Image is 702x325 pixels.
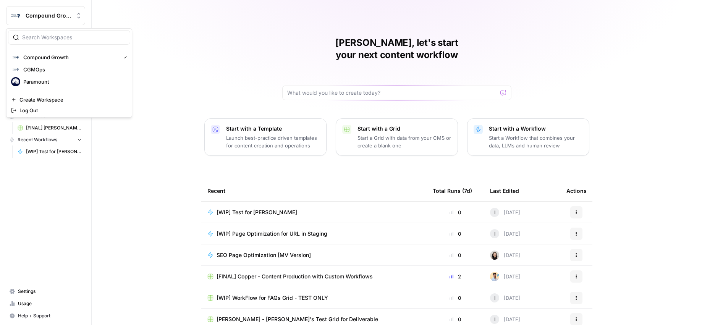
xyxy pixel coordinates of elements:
span: I [494,294,495,302]
p: Launch best-practice driven templates for content creation and operations [226,134,320,149]
span: SEO Page Optimization [MV Version] [217,251,311,259]
a: Settings [6,285,85,298]
span: I [494,315,495,323]
a: [FINAL] [PERSON_NAME] - SEO Page Optimization Deliverables [14,122,85,134]
span: Settings [18,288,82,295]
p: Start with a Grid [357,125,451,133]
button: Help + Support [6,310,85,322]
img: Paramount Logo [11,77,20,86]
a: [WIP] Page Optimization for URL in Staging [207,230,421,238]
div: Recent [207,180,421,201]
span: Paramount [23,78,124,86]
h1: [PERSON_NAME], let's start your next content workflow [282,37,511,61]
button: Start with a GridStart a Grid with data from your CMS or create a blank one [336,118,458,156]
a: [PERSON_NAME] - [PERSON_NAME]'s Test Grid for Deliverable [207,315,421,323]
div: [DATE] [490,229,520,238]
a: [WIP] WorkFlow for FAQs Grid - TEST ONLY [207,294,421,302]
a: SEO Page Optimization [MV Version] [207,251,421,259]
span: [PERSON_NAME] - [PERSON_NAME]'s Test Grid for Deliverable [217,315,378,323]
div: [DATE] [490,272,520,281]
span: Compound Growth [26,12,72,19]
a: [WIP] Test for [PERSON_NAME] [207,209,421,216]
span: Help + Support [18,312,82,319]
p: Start with a Workflow [489,125,583,133]
a: Log Out [8,105,130,116]
span: [WIP] Test for [PERSON_NAME] [217,209,297,216]
span: I [494,209,495,216]
input: Search Workspaces [22,34,125,41]
p: Start a Workflow that combines your data, LLMs and human review [489,134,583,149]
input: What would you like to create today? [287,89,497,97]
span: [WIP] Page Optimization for URL in Staging [217,230,327,238]
a: Usage [6,298,85,310]
span: Create Workspace [19,96,124,103]
span: [FINAL] [PERSON_NAME] - SEO Page Optimization Deliverables [26,125,82,131]
span: Compound Growth [23,53,117,61]
div: Total Runs (7d) [433,180,472,201]
button: Start with a WorkflowStart a Workflow that combines your data, LLMs and human review [467,118,589,156]
button: Workspace: Compound Growth [6,6,85,25]
img: Compound Growth Logo [9,9,23,23]
div: Last Edited [490,180,519,201]
span: Log Out [19,107,124,114]
div: [DATE] [490,208,520,217]
img: CGMOps Logo [11,65,20,74]
p: Start with a Template [226,125,320,133]
img: lbvmmv95rfn6fxquksmlpnk8be0v [490,272,499,281]
span: [WIP] Test for [PERSON_NAME] [26,148,82,155]
img: t5ef5oef8zpw1w4g2xghobes91mw [490,251,499,260]
button: Recent Workflows [6,134,85,146]
a: Create Workspace [8,94,130,105]
a: [WIP] Test for [PERSON_NAME] [14,146,85,158]
div: [DATE] [490,251,520,260]
div: [DATE] [490,293,520,302]
div: 0 [433,230,478,238]
span: I [494,230,495,238]
a: [FINAL] Copper - Content Production with Custom Workflows [207,273,421,280]
span: [FINAL] Copper - Content Production with Custom Workflows [217,273,373,280]
span: [WIP] WorkFlow for FAQs Grid - TEST ONLY [217,294,328,302]
span: Recent Workflows [18,136,57,143]
div: 0 [433,315,478,323]
span: CGMOps [23,66,124,73]
div: 0 [433,209,478,216]
span: Usage [18,300,82,307]
div: 0 [433,294,478,302]
p: Start a Grid with data from your CMS or create a blank one [357,134,451,149]
div: Workspace: Compound Growth [6,28,132,118]
img: Compound Growth Logo [11,53,20,62]
div: 0 [433,251,478,259]
button: Start with a TemplateLaunch best-practice driven templates for content creation and operations [204,118,327,156]
div: [DATE] [490,315,520,324]
div: Actions [566,180,587,201]
div: 2 [433,273,478,280]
